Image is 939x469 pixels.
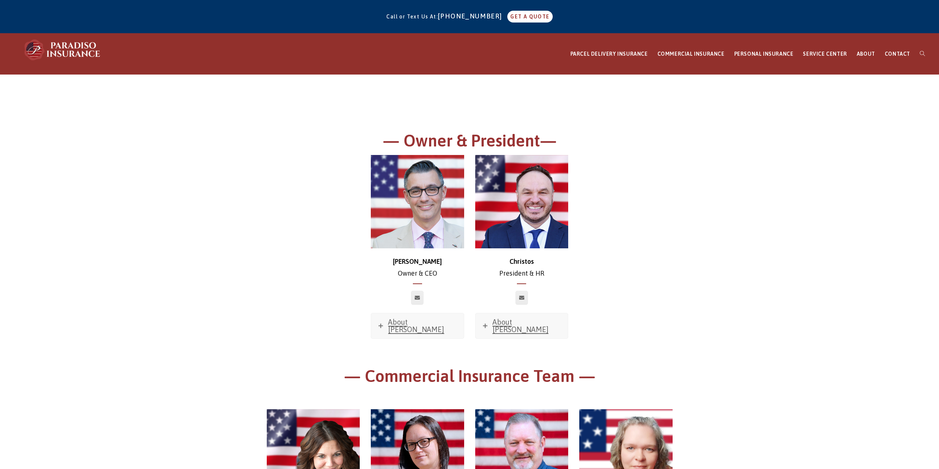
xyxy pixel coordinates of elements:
[729,34,798,75] a: PERSONAL INSURANCE
[852,34,880,75] a: ABOUT
[388,318,444,334] span: About [PERSON_NAME]
[475,256,569,280] p: President & HR
[476,313,568,338] a: About [PERSON_NAME]
[510,258,534,265] strong: Christos
[475,155,569,248] img: Christos_500x500
[857,51,875,57] span: ABOUT
[267,130,673,155] h1: — Owner & President—
[570,51,648,57] span: PARCEL DELIVERY INSURANCE
[880,34,915,75] a: CONTACT
[267,365,673,391] h1: — Commercial Insurance Team —
[386,14,438,20] span: Call or Text Us At:
[566,34,653,75] a: PARCEL DELIVERY INSURANCE
[885,51,910,57] span: CONTACT
[22,39,103,61] img: Paradiso Insurance
[393,258,442,265] strong: [PERSON_NAME]
[371,256,464,280] p: Owner & CEO
[493,318,549,334] span: About [PERSON_NAME]
[657,51,725,57] span: COMMERCIAL INSURANCE
[371,155,464,248] img: chris-500x500 (1)
[798,34,852,75] a: SERVICE CENTER
[371,313,464,338] a: About [PERSON_NAME]
[803,51,847,57] span: SERVICE CENTER
[438,12,506,20] a: [PHONE_NUMBER]
[734,51,794,57] span: PERSONAL INSURANCE
[507,11,552,23] a: GET A QUOTE
[653,34,729,75] a: COMMERCIAL INSURANCE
